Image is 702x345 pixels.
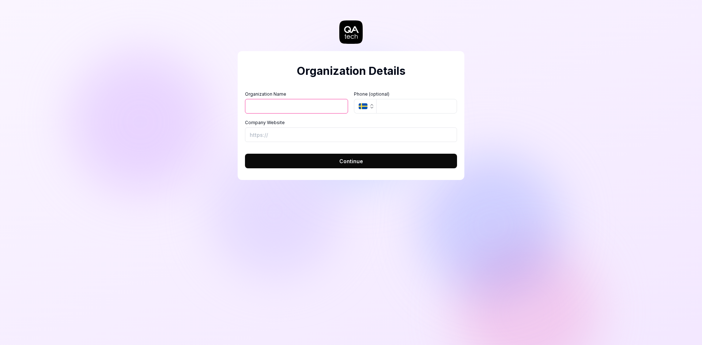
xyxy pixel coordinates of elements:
[245,119,457,126] label: Company Website
[354,91,457,97] label: Phone (optional)
[245,154,457,168] button: Continue
[245,91,348,97] label: Organization Name
[245,127,457,142] input: https://
[339,157,363,165] span: Continue
[245,63,457,79] h2: Organization Details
